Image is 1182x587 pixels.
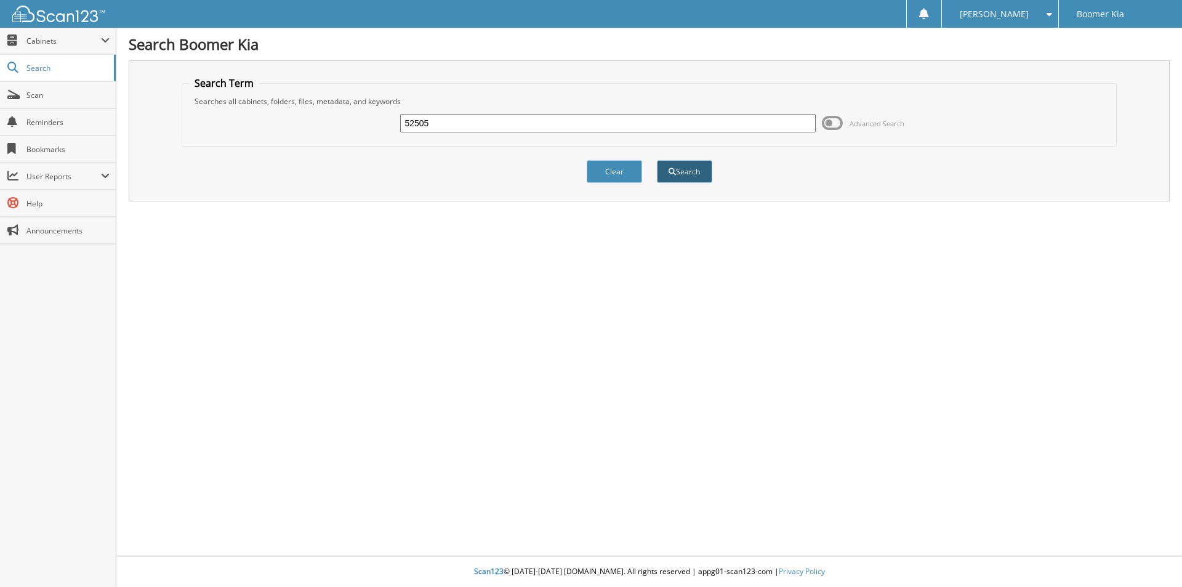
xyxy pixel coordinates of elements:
[1120,528,1182,587] iframe: Chat Widget
[26,171,101,182] span: User Reports
[960,10,1029,18] span: [PERSON_NAME]
[779,566,825,577] a: Privacy Policy
[474,566,504,577] span: Scan123
[26,117,110,128] span: Reminders
[26,63,108,73] span: Search
[12,6,105,22] img: scan123-logo-white.svg
[26,198,110,209] span: Help
[129,34,1170,54] h1: Search Boomer Kia
[26,225,110,236] span: Announcements
[188,96,1111,107] div: Searches all cabinets, folders, files, metadata, and keywords
[1077,10,1124,18] span: Boomer Kia
[26,90,110,100] span: Scan
[188,76,260,90] legend: Search Term
[587,160,642,183] button: Clear
[850,119,904,128] span: Advanced Search
[116,557,1182,587] div: © [DATE]-[DATE] [DOMAIN_NAME]. All rights reserved | appg01-scan123-com |
[26,36,101,46] span: Cabinets
[26,144,110,155] span: Bookmarks
[657,160,712,183] button: Search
